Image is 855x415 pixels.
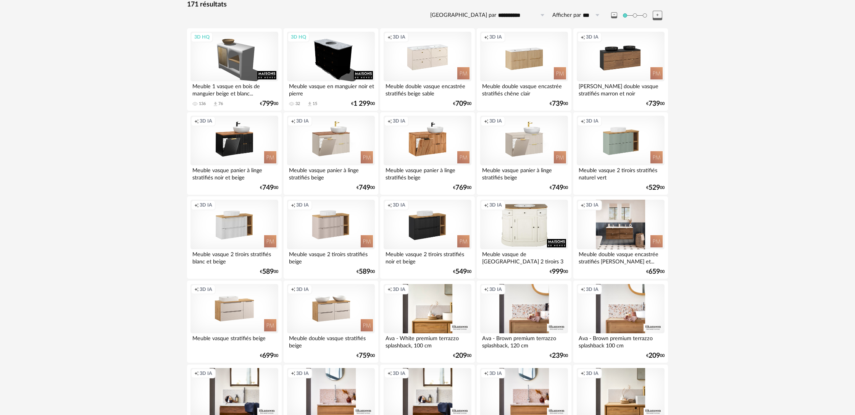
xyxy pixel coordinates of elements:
span: 769 [455,185,467,191]
div: 15 [313,101,317,107]
span: 659 [649,269,660,275]
span: 3D IA [586,370,598,376]
div: € 00 [357,353,375,358]
span: 3D IA [393,202,405,208]
span: 3D IA [296,370,309,376]
div: Ava - White premium terrazzo splashback, 100 cm [384,333,471,349]
a: Creation icon 3D IA Meuble double vasque stratifiés beige €75900 [284,281,378,363]
span: 209 [649,353,660,358]
label: Afficher par [552,12,581,19]
div: 3D HQ [287,32,310,42]
span: 3D IA [489,118,502,124]
div: € 00 [646,353,665,358]
div: € 00 [550,269,568,275]
span: 749 [359,185,370,191]
div: € 00 [357,185,375,191]
span: Creation icon [194,370,199,376]
span: Download icon [213,101,218,107]
div: Meuble vasque stratifiés beige [190,333,278,349]
span: 739 [649,101,660,107]
span: Creation icon [291,202,295,208]
a: Creation icon 3D IA Meuble vasque panier à linge stratifiés beige €74900 [284,112,378,195]
span: 589 [359,269,370,275]
div: € 00 [260,269,278,275]
div: € 00 [260,101,278,107]
div: € 00 [453,101,471,107]
div: € 00 [550,353,568,358]
span: 3D IA [200,370,212,376]
a: Creation icon 3D IA Meuble vasque stratifiés beige €69900 [187,281,282,363]
span: Creation icon [291,370,295,376]
div: [PERSON_NAME] double vasque stratifiés marron et noir [577,81,665,97]
div: Meuble double vasque encastrée stratifiés beige sable [384,81,471,97]
span: 3D IA [586,118,598,124]
a: 3D HQ Meuble vasque en manguier noir et pierre 32 Download icon 15 €1 29900 [284,28,378,111]
div: € 00 [453,185,471,191]
a: Creation icon 3D IA Ava - White premium terrazzo splashback, 100 cm €20900 [380,281,475,363]
span: 3D IA [296,286,309,292]
span: Creation icon [387,202,392,208]
div: 171 résultats [187,0,668,9]
span: 3D IA [489,286,502,292]
span: 3D IA [393,118,405,124]
div: € 00 [357,269,375,275]
div: € 00 [646,185,665,191]
span: 3D IA [586,286,598,292]
div: Meuble vasque en manguier noir et pierre [287,81,375,97]
span: Creation icon [194,118,199,124]
span: Creation icon [581,34,585,40]
a: Creation icon 3D IA Meuble vasque panier à linge stratifiés beige €76900 [380,112,475,195]
span: 999 [552,269,563,275]
div: Meuble vasque panier à linge stratifiés noir et beige [190,165,278,181]
span: Creation icon [194,202,199,208]
a: Creation icon 3D IA Meuble vasque de [GEOGRAPHIC_DATA] 2 tiroirs 3 portes... €99900 [477,196,571,279]
div: Ava - Brown premium terrazzo splashback, 120 cm [480,333,568,349]
span: 739 [552,101,563,107]
div: € 00 [260,185,278,191]
div: 136 [199,101,206,107]
span: 699 [262,353,274,358]
span: Creation icon [581,118,585,124]
span: 589 [262,269,274,275]
div: Meuble vasque 2 tiroirs stratifiés naturel vert [577,165,665,181]
div: Meuble vasque panier à linge stratifiés beige [384,165,471,181]
span: Download icon [307,101,313,107]
span: 3D IA [296,202,309,208]
div: 3D HQ [191,32,213,42]
span: 239 [552,353,563,358]
span: Creation icon [484,202,489,208]
span: Creation icon [291,286,295,292]
div: Ava - Brown premium terrazzo splashback 100 cm [577,333,665,349]
div: € 00 [351,101,375,107]
span: 529 [649,185,660,191]
span: 3D IA [586,202,598,208]
a: Creation icon 3D IA Ava - Brown premium terrazzo splashback 100 cm €20900 [573,281,668,363]
div: Meuble vasque 2 tiroirs stratifiés blanc et beige [190,249,278,265]
div: Meuble double vasque encastrée stratifiés [PERSON_NAME] et... [577,249,665,265]
span: Creation icon [581,202,585,208]
span: 749 [552,185,563,191]
div: € 00 [453,353,471,358]
div: 32 [295,101,300,107]
div: Meuble vasque de [GEOGRAPHIC_DATA] 2 tiroirs 3 portes... [480,249,568,265]
span: 759 [359,353,370,358]
span: Creation icon [387,118,392,124]
span: Creation icon [387,34,392,40]
a: Creation icon 3D IA Meuble vasque panier à linge stratifiés noir et beige €74900 [187,112,282,195]
div: Meuble double vasque stratifiés beige [287,333,375,349]
div: € 00 [646,269,665,275]
span: Creation icon [484,370,489,376]
span: Creation icon [484,118,489,124]
div: Meuble vasque 2 tiroirs stratifiés noir et beige [384,249,471,265]
span: 549 [455,269,467,275]
span: 209 [455,353,467,358]
span: Creation icon [291,118,295,124]
span: 3D IA [200,118,212,124]
span: 3D IA [200,286,212,292]
span: 3D IA [393,286,405,292]
div: Meuble vasque panier à linge stratifiés beige [480,165,568,181]
div: Meuble vasque 2 tiroirs stratifiés beige [287,249,375,265]
a: 3D HQ Meuble 1 vasque en bois de manguier beige et blanc... 136 Download icon 76 €79900 [187,28,282,111]
span: Creation icon [194,286,199,292]
span: 749 [262,185,274,191]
